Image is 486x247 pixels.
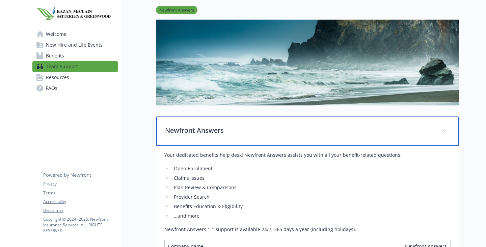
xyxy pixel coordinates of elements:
[172,174,451,182] li: Claims Issues
[172,193,451,201] li: Provider Search
[156,6,197,13] a: Newfront Answers
[156,117,459,146] div: Newfront Answers
[172,212,451,220] li: …and more
[43,216,117,233] p: Copyright © 2024 - 2025 , Newfront Insurance Services, ALL RIGHTS RESERVED
[32,83,118,94] a: FAQs
[164,225,451,233] p: Newfront Answers 1:1 support is available 24/7, 365 days a year (including holidays).
[156,10,459,105] img: team support page banner
[43,207,117,214] a: Disclaimer
[32,29,118,40] a: Welcome
[46,40,103,50] span: New Hire and Life Events
[164,151,451,159] p: Your dedicated benefits help desk! Newfront Answers assists you with all your benefit-related que...
[172,183,451,192] li: Plan Review & Comparisons
[46,50,64,61] span: Benefits
[165,125,434,135] p: Newfront Answers
[43,190,117,196] a: Terms
[32,40,118,50] a: New Hire and Life Events
[32,72,118,83] a: Resources
[32,61,118,72] a: Team Support
[43,181,117,187] a: Privacy
[32,50,118,61] a: Benefits
[46,61,78,72] span: Team Support
[46,83,57,94] span: FAQs
[46,29,66,40] span: Welcome
[172,202,451,211] li: Benefits Education & Eligibility
[43,199,117,205] a: Accessibility
[172,165,451,173] li: Open Enrollment
[46,72,69,83] span: Resources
